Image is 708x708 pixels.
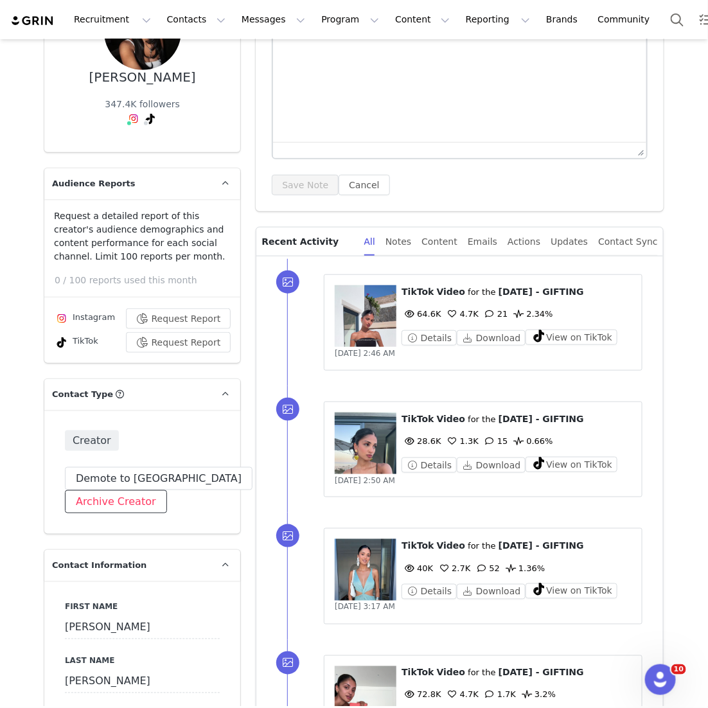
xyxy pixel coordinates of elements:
div: Press the Up and Down arrow keys to resize the editor. [633,143,646,158]
span: 15 [482,436,508,446]
label: First Name [65,601,220,613]
a: View on TikTok [526,333,617,343]
span: Video [437,540,466,551]
p: 0 / 100 reports used this month [55,274,240,287]
span: 4.7K [445,690,479,700]
button: Recruitment [66,5,159,34]
div: [PERSON_NAME] [89,70,196,85]
p: Recent Activity [261,227,353,256]
a: Community [590,5,664,34]
button: Demote to [GEOGRAPHIC_DATA] [65,467,252,490]
button: View on TikTok [526,457,617,472]
span: 64.6K [402,309,441,319]
span: Video [437,414,466,424]
img: instagram.svg [128,114,139,124]
div: TikTok [54,335,98,350]
span: TikTok [402,414,434,424]
button: Search [663,5,691,34]
div: Notes [385,227,411,256]
button: View on TikTok [526,330,617,345]
p: ⁨ ⁩ ⁨ ⁩ for the ⁨ ⁩ [402,666,632,680]
span: Video [437,668,466,678]
div: 347.4K followers [105,98,180,111]
button: Cancel [339,175,389,195]
a: Brands [538,5,589,34]
span: 21 [482,309,508,319]
span: TikTok [402,287,434,297]
div: All [364,227,375,256]
span: 1.7K [482,690,516,700]
button: Save Note [272,175,339,195]
button: Details [402,330,457,346]
button: Reporting [458,5,538,34]
span: [DATE] 3:17 AM [335,603,395,612]
p: Request a detailed report of this creator's audience demographics and content performance for eac... [54,209,231,263]
span: Contact Information [52,559,146,572]
span: [DATE] - GIFTING [499,668,584,678]
span: Contact Type [52,388,113,401]
iframe: Rich Text Area [273,30,646,142]
span: TikTok [402,540,434,551]
div: Contact Sync [598,227,658,256]
a: View on TikTok [526,587,617,597]
span: 28.6K [402,436,441,446]
button: Download [457,584,526,599]
span: 2.7K [436,563,470,573]
span: 1.36% [503,563,545,573]
button: Download [457,457,526,473]
button: View on TikTok [526,583,617,599]
span: 52 [474,563,500,573]
img: instagram.svg [57,314,67,324]
div: Emails [468,227,497,256]
div: Updates [551,227,588,256]
span: 2.34% [511,309,553,319]
label: Last Name [65,655,220,667]
span: 3.2% [519,690,556,700]
button: Archive Creator [65,490,167,513]
span: 1.3K [445,436,479,446]
button: Request Report [126,332,231,353]
p: ⁨ ⁩ ⁨ ⁩ for the ⁨ ⁩ [402,285,632,299]
span: [DATE] 2:46 AM [335,349,395,358]
button: Details [402,584,457,599]
button: Details [402,457,457,473]
span: 72.8K [402,690,441,700]
p: ⁨ ⁩ ⁨ ⁩ for the ⁨ ⁩ [402,539,632,553]
span: 40K [402,563,433,573]
img: grin logo [10,15,55,27]
span: [DATE] - GIFTING [499,287,584,297]
a: View on TikTok [526,461,617,470]
div: Actions [508,227,540,256]
button: Request Report [126,308,231,329]
button: Download [457,330,526,346]
span: Video [437,287,466,297]
span: Creator [65,430,119,451]
span: 0.66% [511,436,553,446]
p: ⁨ ⁩ ⁨ ⁩ for the ⁨ ⁩ [402,412,632,426]
span: TikTok [402,668,434,678]
div: Instagram [54,311,115,326]
iframe: Intercom live chat [645,664,676,695]
span: [DATE] 2:50 AM [335,476,395,485]
span: 10 [671,664,686,675]
button: Messages [234,5,313,34]
button: Content [387,5,457,34]
div: Content [421,227,457,256]
span: [DATE] - GIFTING [499,414,584,424]
button: Program [314,5,387,34]
span: [DATE] - GIFTING [499,540,584,551]
span: 4.7K [445,309,479,319]
span: Audience Reports [52,177,136,190]
button: Contacts [159,5,233,34]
